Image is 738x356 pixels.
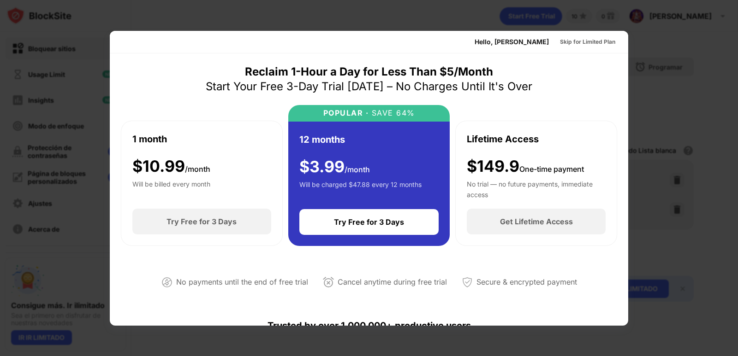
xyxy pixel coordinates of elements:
[121,303,617,348] div: Trusted by over 1,000,000+ productive users
[519,164,584,174] span: One-time payment
[245,64,493,79] div: Reclaim 1-Hour a Day for Less Than $5/Month
[176,275,308,289] div: No payments until the end of free trial
[475,38,549,46] div: Hello, [PERSON_NAME]
[132,132,167,146] div: 1 month
[334,217,404,227] div: Try Free for 3 Days
[132,157,210,176] div: $ 10.99
[476,275,577,289] div: Secure & encrypted payment
[206,79,532,94] div: Start Your Free 3-Day Trial [DATE] – No Charges Until It's Over
[323,109,369,117] div: POPULAR ·
[467,132,539,146] div: Lifetime Access
[345,165,370,174] span: /month
[462,277,473,288] img: secured-payment
[323,277,334,288] img: cancel-anytime
[185,164,210,174] span: /month
[161,277,173,288] img: not-paying
[369,109,415,117] div: SAVE 64%
[299,158,370,176] div: $ 3.99
[132,179,210,198] div: Will be billed every month
[467,179,606,198] div: No trial — no future payments, immediate access
[500,217,573,226] div: Get Lifetime Access
[299,133,345,146] div: 12 months
[299,180,422,198] div: Will be charged $47.88 every 12 months
[338,275,447,289] div: Cancel anytime during free trial
[167,217,237,226] div: Try Free for 3 Days
[467,157,584,176] div: $149.9
[560,37,615,47] div: Skip for Limited Plan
